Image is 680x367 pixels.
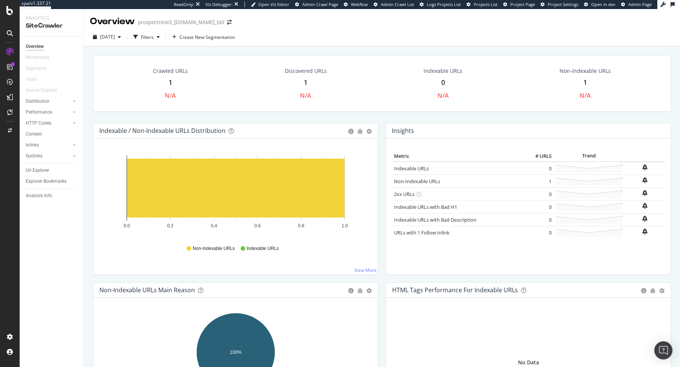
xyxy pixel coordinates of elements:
div: HTML Tags Performance for Indexable URLs [392,286,518,294]
div: Outlinks [26,152,42,160]
th: # URLS [523,151,553,162]
div: N/A [165,91,176,100]
div: Url Explorer [26,167,49,174]
a: Project Settings [541,2,578,8]
text: 100% [230,350,242,355]
a: Open Viz Editor [251,2,289,8]
div: Indexable / Non-Indexable URLs Distribution [99,127,226,134]
a: Distribution [26,97,71,105]
button: Create New Segmentation [169,31,238,43]
text: 0.6 [254,223,261,228]
div: 1 [304,78,308,88]
div: Segments [26,65,46,72]
div: bug [357,129,363,134]
div: ReadOnly: [174,2,194,8]
div: SiteCrawler [26,22,77,30]
a: Search Engines [26,86,65,94]
a: Indexable URLs with Bad H1 [394,204,457,210]
span: Admin Page [628,2,652,7]
text: 1.0 [342,223,348,228]
svg: A chart. [99,151,372,238]
text: 0.0 [124,223,130,228]
a: Analysis Info [26,192,78,200]
div: circle-info [348,129,354,134]
text: 0.8 [298,223,304,228]
div: Explorer Bookmarks [26,177,66,185]
a: Indexable URLs with Bad Description [394,216,476,223]
a: HTTP Codes [26,119,71,127]
div: 1 [168,78,172,88]
div: Discovered URLs [285,67,327,75]
div: N/A [580,91,591,100]
a: Outlinks [26,152,71,160]
button: Filters [130,31,163,43]
a: URLs with 1 Follow Inlink [394,229,450,236]
a: Open in dev [584,2,615,8]
div: gear [366,129,372,134]
div: prospectrime3_[DOMAIN_NAME]_bbl [138,19,224,26]
td: 0 [523,188,553,200]
div: bell-plus [642,177,648,183]
div: HTTP Codes [26,119,51,127]
a: 2xx URLs [394,191,414,197]
a: Inlinks [26,141,71,149]
div: Analytics [26,15,77,22]
td: 1 [523,175,553,188]
a: Logs Projects List [420,2,461,8]
span: Project Settings [548,2,578,7]
div: Distribution [26,97,49,105]
div: bell-plus [642,164,648,170]
div: Open Intercom Messenger [654,341,672,359]
a: Explorer Bookmarks [26,177,78,185]
div: Indexable URLs [423,67,462,75]
span: Open in dev [591,2,615,7]
button: [DATE] [90,31,124,43]
span: Project Page [510,2,535,7]
div: Visits [26,76,37,83]
div: Overview [90,15,135,28]
div: bell-plus [642,228,648,234]
span: Open Viz Editor [258,2,289,7]
h4: Insights [392,126,414,136]
div: circle-info [348,288,354,293]
div: Crawled URLs [153,67,188,75]
td: 0 [523,200,553,213]
div: bell-plus [642,216,648,222]
span: 2025 Sep. 9th [100,34,115,40]
span: Projects List [474,2,498,7]
th: Trend [553,151,625,162]
span: Admin Crawl Page [302,2,338,7]
div: N/A [437,91,449,100]
td: 0 [523,213,553,226]
div: Search Engines [26,86,57,94]
td: 0 [523,226,553,239]
div: circle-info [641,288,646,293]
div: Non-Indexable URLs [559,67,611,75]
div: Filters [141,34,154,40]
a: Indexable URLs [394,165,429,172]
a: Projects List [467,2,498,8]
text: 0.4 [211,223,217,228]
th: Metric [392,151,523,162]
a: Non-Indexable URLs [394,178,440,185]
div: bell-plus [642,203,648,209]
span: Webflow [351,2,368,7]
div: N/A [300,91,311,100]
div: 0 [441,78,445,88]
div: bell-plus [642,190,648,196]
span: Non-Indexable URLs [193,245,235,252]
a: Segments [26,65,54,72]
a: Admin Crawl List [374,2,414,8]
div: Overview [26,43,44,51]
span: Admin Crawl List [381,2,414,7]
td: 0 [523,162,553,175]
span: Indexable URLs [247,245,279,252]
span: Logs Projects List [427,2,461,7]
div: No Data [518,359,539,366]
div: Movements [26,54,49,62]
div: Non-Indexable URLs Main Reason [99,286,195,294]
div: bug [650,288,655,293]
a: Admin Crawl Page [295,2,338,8]
a: View More [354,267,377,273]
